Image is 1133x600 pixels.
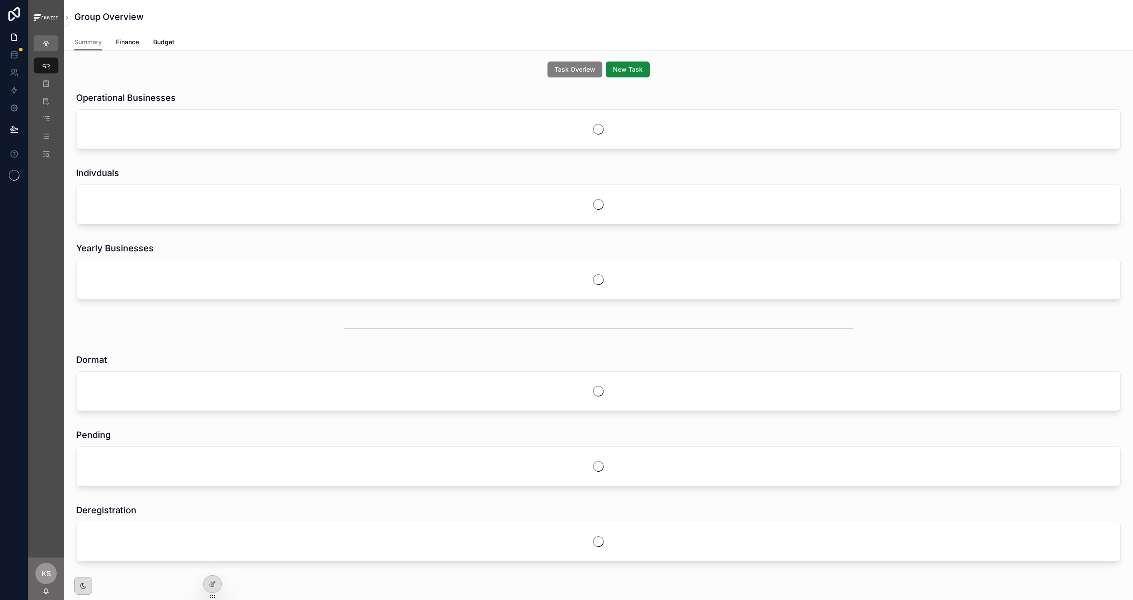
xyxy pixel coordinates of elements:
[76,354,107,366] h1: Dormat
[116,38,139,46] span: Finance
[76,242,154,254] h1: Yearly Businesses
[42,568,51,579] span: KS
[34,14,58,22] img: App logo
[76,167,119,179] h1: Indivduals
[116,34,139,52] a: Finance
[555,65,595,74] span: Task Overiew
[74,34,102,51] a: Summary
[153,34,174,52] a: Budget
[28,51,64,173] div: scrollable content
[76,504,136,516] h1: Deregistration
[74,38,102,46] span: Summary
[613,65,643,74] span: New Task
[76,92,176,104] h1: Operational Businesses
[606,62,650,77] button: New Task
[153,38,174,46] span: Budget
[76,429,111,441] h1: Pending
[74,11,144,23] h1: Group Overview
[547,62,602,77] button: Task Overiew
